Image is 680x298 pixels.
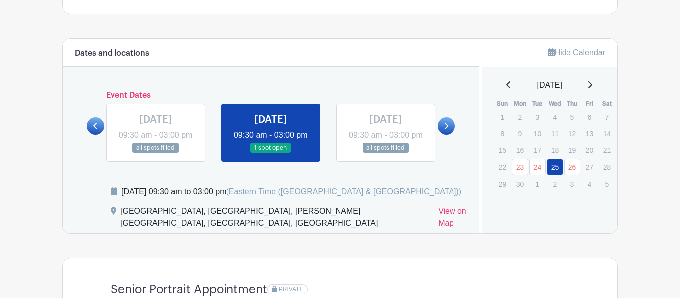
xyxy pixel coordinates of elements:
p: 18 [547,142,563,158]
p: 8 [494,126,511,141]
a: 25 [547,159,563,175]
p: 15 [494,142,511,158]
a: View on Map [438,205,466,233]
p: 4 [547,109,563,125]
h6: Dates and locations [75,49,149,58]
a: 24 [529,159,546,175]
a: 26 [564,159,580,175]
p: 27 [581,159,598,175]
p: 29 [494,176,511,192]
a: Hide Calendar [548,48,605,57]
p: 2 [512,109,528,125]
p: 11 [547,126,563,141]
a: 23 [512,159,528,175]
th: Fri [581,99,598,109]
p: 21 [599,142,615,158]
p: 9 [512,126,528,141]
span: (Eastern Time ([GEOGRAPHIC_DATA] & [GEOGRAPHIC_DATA])) [226,187,461,196]
h4: Senior Portrait Appointment [111,282,267,297]
p: 17 [529,142,546,158]
p: 5 [599,176,615,192]
p: 13 [581,126,598,141]
p: 4 [581,176,598,192]
p: 3 [529,109,546,125]
p: 14 [599,126,615,141]
p: 1 [494,109,511,125]
p: 19 [564,142,580,158]
p: 1 [529,176,546,192]
p: 3 [564,176,580,192]
th: Tue [529,99,546,109]
th: Sat [598,99,616,109]
h6: Event Dates [104,91,438,100]
p: 20 [581,142,598,158]
th: Wed [546,99,564,109]
p: 22 [494,159,511,175]
p: 16 [512,142,528,158]
p: 30 [512,176,528,192]
div: [DATE] 09:30 am to 03:00 pm [121,186,461,198]
span: PRIVATE [279,286,304,293]
th: Sun [494,99,511,109]
p: 2 [547,176,563,192]
th: Mon [511,99,529,109]
p: 12 [564,126,580,141]
div: [GEOGRAPHIC_DATA], [GEOGRAPHIC_DATA], [PERSON_NAME][GEOGRAPHIC_DATA], [GEOGRAPHIC_DATA], [GEOGRAP... [120,205,430,233]
p: 5 [564,109,580,125]
p: 10 [529,126,546,141]
p: 7 [599,109,615,125]
p: 28 [599,159,615,175]
th: Thu [564,99,581,109]
span: [DATE] [537,79,562,91]
p: 6 [581,109,598,125]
